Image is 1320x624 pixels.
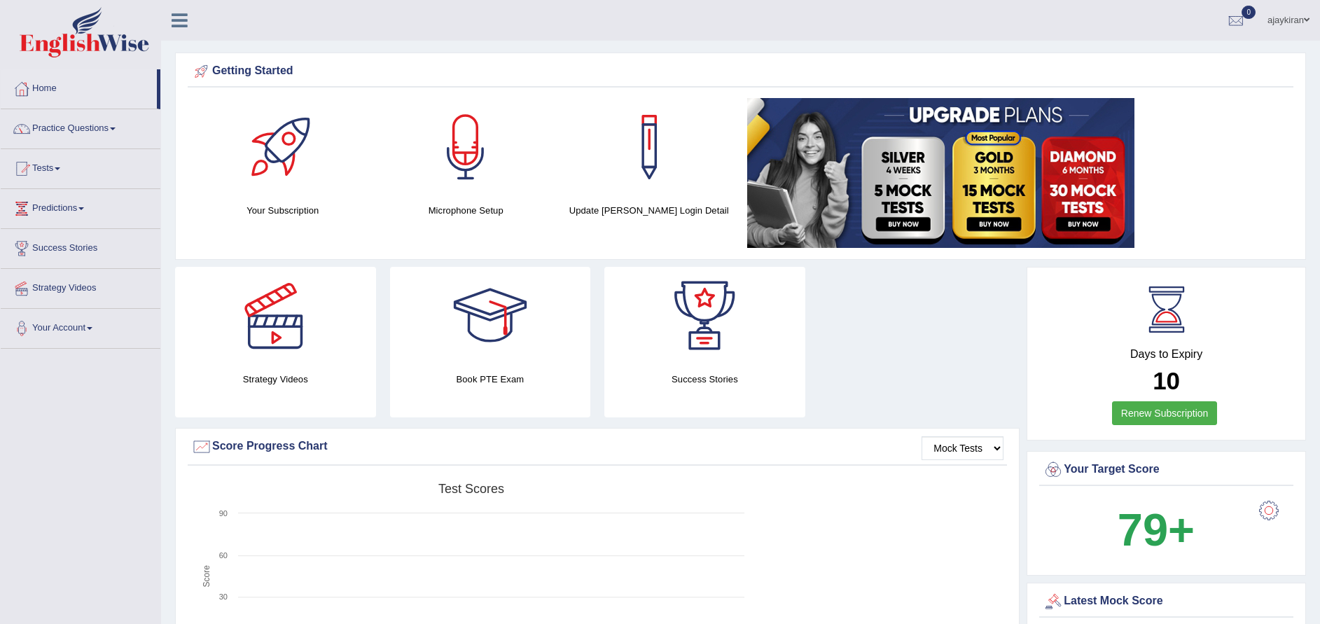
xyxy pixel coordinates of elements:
[1118,504,1195,555] b: 79+
[1112,401,1218,425] a: Renew Subscription
[219,509,228,518] text: 90
[202,565,211,588] tspan: Score
[438,482,504,496] tspan: Test scores
[564,203,733,218] h4: Update [PERSON_NAME] Login Detail
[1,109,160,144] a: Practice Questions
[191,436,1003,457] div: Score Progress Chart
[1153,367,1180,394] b: 10
[219,592,228,601] text: 30
[1,149,160,184] a: Tests
[1,269,160,304] a: Strategy Videos
[747,98,1134,248] img: small5.jpg
[1242,6,1256,19] span: 0
[1,69,157,104] a: Home
[175,372,376,387] h4: Strategy Videos
[604,372,805,387] h4: Success Stories
[191,61,1290,82] div: Getting Started
[1043,591,1290,612] div: Latest Mock Score
[219,551,228,560] text: 60
[390,372,591,387] h4: Book PTE Exam
[1043,348,1290,361] h4: Days to Expiry
[1043,459,1290,480] div: Your Target Score
[381,203,550,218] h4: Microphone Setup
[198,203,367,218] h4: Your Subscription
[1,189,160,224] a: Predictions
[1,309,160,344] a: Your Account
[1,229,160,264] a: Success Stories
